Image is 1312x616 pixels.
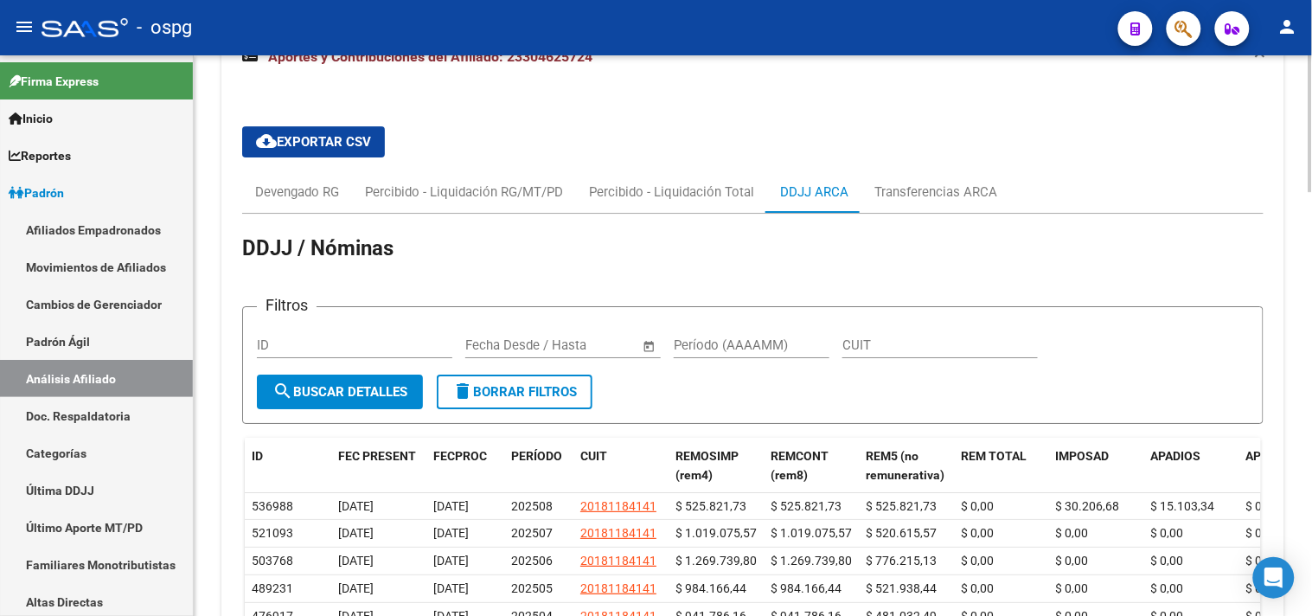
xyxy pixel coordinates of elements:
span: [DATE] [433,499,469,513]
datatable-header-cell: REMCONT (rem8) [764,438,859,495]
div: Transferencias ARCA [874,183,997,202]
span: Borrar Filtros [452,384,577,400]
div: Devengado RG [255,183,339,202]
span: $ 0,00 [1246,554,1279,568]
span: $ 30.206,68 [1056,499,1120,513]
span: DDJJ / Nóminas [242,236,394,260]
span: $ 525.821,73 [866,499,937,513]
datatable-header-cell: PERÍODO [504,438,573,495]
datatable-header-cell: APADIOS [1144,438,1239,495]
mat-icon: menu [14,16,35,37]
span: $ 1.269.739,80 [771,554,852,568]
div: Open Intercom Messenger [1253,557,1295,599]
button: Borrar Filtros [437,375,592,409]
span: REM TOTAL [961,449,1027,463]
span: 489231 [252,581,293,595]
span: $ 525.821,73 [675,499,746,513]
span: 20181184141 [580,581,656,595]
span: $ 0,00 [961,554,994,568]
mat-icon: cloud_download [256,131,277,151]
button: Open calendar [640,337,660,356]
span: 202506 [511,554,553,568]
mat-expansion-panel-header: Aportes y Contribuciones del Afiliado: 23304625724 [221,29,1284,85]
input: Fecha fin [551,337,635,353]
span: $ 0,00 [1056,554,1089,568]
button: Buscar Detalles [257,375,423,409]
span: [DATE] [338,499,374,513]
span: $ 0,00 [961,526,994,540]
span: FEC PRESENT [338,449,416,463]
mat-icon: search [272,381,293,401]
span: $ 525.821,73 [771,499,842,513]
span: $ 0,00 [1151,526,1184,540]
datatable-header-cell: REM TOTAL [954,438,1049,495]
span: 20181184141 [580,499,656,513]
span: 503768 [252,554,293,568]
div: Percibido - Liquidación Total [589,183,754,202]
mat-icon: delete [452,381,473,401]
span: 202508 [511,499,553,513]
input: Fecha inicio [465,337,535,353]
span: $ 520.615,57 [866,526,937,540]
h3: Filtros [257,293,317,318]
span: $ 1.019.075,57 [675,526,757,540]
span: ID [252,449,263,463]
span: $ 776.215,13 [866,554,937,568]
span: $ 0,00 [961,499,994,513]
span: [DATE] [433,526,469,540]
span: 20181184141 [580,526,656,540]
span: [DATE] [338,526,374,540]
span: $ 1.019.075,57 [771,526,852,540]
span: REM5 (no remunerativa) [866,449,944,483]
span: Buscar Detalles [272,384,407,400]
span: APADIOS [1151,449,1201,463]
span: $ 1.269.739,80 [675,554,757,568]
span: [DATE] [433,554,469,568]
datatable-header-cell: FEC PRESENT [331,438,426,495]
div: DDJJ ARCA [780,183,848,202]
span: PERÍODO [511,449,562,463]
span: IMPOSAD [1056,449,1110,463]
span: Firma Express [9,72,99,91]
datatable-header-cell: REMOSIMP (rem4) [669,438,764,495]
span: $ 0,00 [1246,526,1279,540]
span: CUIT [580,449,607,463]
span: REMOSIMP (rem4) [675,449,739,483]
span: APO B SOC [1246,449,1308,463]
span: $ 0,00 [1246,581,1279,595]
span: 20181184141 [580,554,656,568]
span: 202505 [511,581,553,595]
span: 521093 [252,526,293,540]
span: [DATE] [433,581,469,595]
span: Inicio [9,109,53,128]
span: REMCONT (rem8) [771,449,829,483]
span: $ 521.938,44 [866,581,937,595]
span: [DATE] [338,554,374,568]
span: $ 984.166,44 [771,581,842,595]
mat-icon: person [1277,16,1298,37]
span: $ 0,00 [1151,554,1184,568]
span: $ 0,00 [1151,581,1184,595]
div: Percibido - Liquidación RG/MT/PD [365,183,563,202]
span: Reportes [9,146,71,165]
span: $ 984.166,44 [675,581,746,595]
datatable-header-cell: REM5 (no remunerativa) [859,438,954,495]
span: $ 0,00 [961,581,994,595]
span: FECPROC [433,449,487,463]
span: $ 15.103,34 [1151,499,1215,513]
span: $ 0,00 [1056,581,1089,595]
span: 202507 [511,526,553,540]
datatable-header-cell: FECPROC [426,438,504,495]
span: [DATE] [338,581,374,595]
datatable-header-cell: CUIT [573,438,669,495]
span: Exportar CSV [256,134,371,150]
button: Exportar CSV [242,126,385,157]
span: - ospg [137,9,192,47]
span: $ 0,00 [1246,499,1279,513]
datatable-header-cell: ID [245,438,331,495]
span: Aportes y Contribuciones del Afiliado: 23304625724 [268,48,592,65]
span: $ 0,00 [1056,526,1089,540]
span: Padrón [9,183,64,202]
datatable-header-cell: IMPOSAD [1049,438,1144,495]
span: 536988 [252,499,293,513]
